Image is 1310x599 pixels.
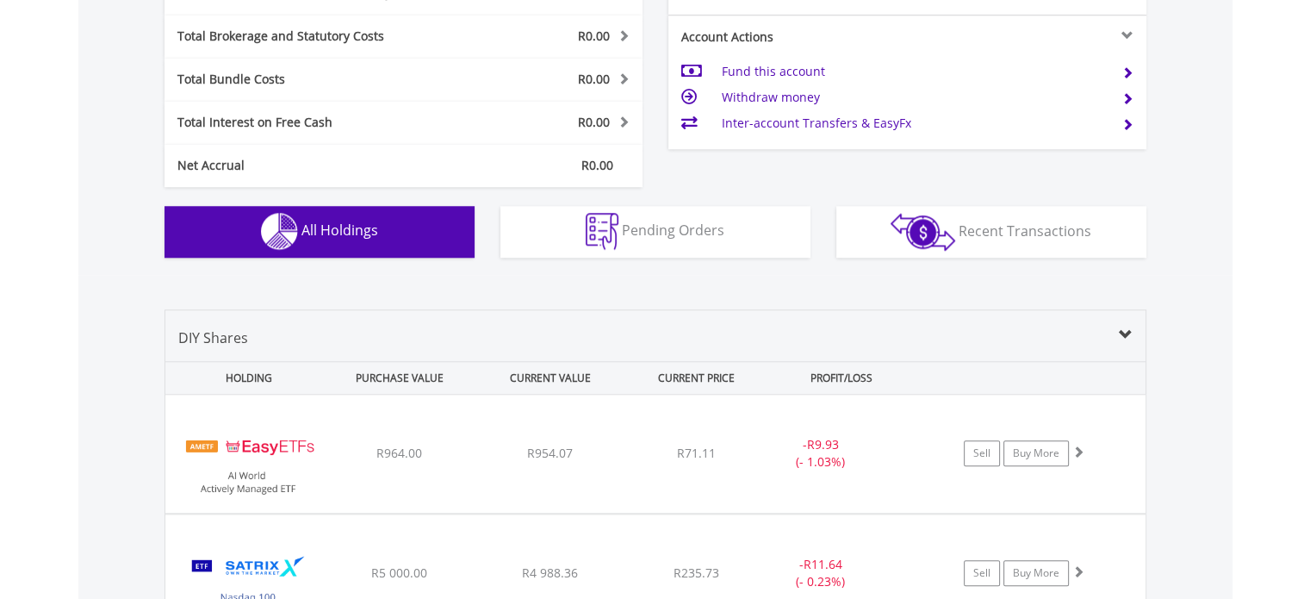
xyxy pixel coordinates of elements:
[500,206,810,258] button: Pending Orders
[578,28,610,44] span: R0.00
[301,221,378,240] span: All Holdings
[261,213,298,250] img: holdings-wht.png
[1003,560,1069,586] a: Buy More
[836,206,1146,258] button: Recent Transactions
[371,565,427,581] span: R5 000.00
[622,221,724,240] span: Pending Orders
[721,110,1108,136] td: Inter-account Transfers & EasyFx
[677,445,716,461] span: R71.11
[964,440,1000,466] a: Sell
[756,436,886,471] div: - (- 1.03%)
[891,213,955,251] img: transactions-zar-wht.png
[165,114,444,131] div: Total Interest on Free Cash
[721,59,1108,84] td: Fund this account
[578,71,610,87] span: R0.00
[627,362,764,394] div: CURRENT PRICE
[668,28,908,46] div: Account Actions
[174,416,322,509] img: TFSA.EASYAI.png
[756,556,886,590] div: - (- 0.23%)
[326,362,474,394] div: PURCHASE VALUE
[165,71,444,88] div: Total Bundle Costs
[178,328,248,347] span: DIY Shares
[959,221,1091,240] span: Recent Transactions
[527,445,573,461] span: R954.07
[165,157,444,174] div: Net Accrual
[804,556,842,572] span: R11.64
[674,565,719,581] span: R235.73
[376,445,422,461] span: R964.00
[964,560,1000,586] a: Sell
[166,362,323,394] div: HOLDING
[581,157,613,173] span: R0.00
[578,114,610,130] span: R0.00
[477,362,624,394] div: CURRENT VALUE
[768,362,916,394] div: PROFIT/LOSS
[807,436,839,452] span: R9.93
[721,84,1108,110] td: Withdraw money
[586,213,618,250] img: pending_instructions-wht.png
[165,28,444,45] div: Total Brokerage and Statutory Costs
[522,565,578,581] span: R4 988.36
[165,206,475,258] button: All Holdings
[1003,440,1069,466] a: Buy More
